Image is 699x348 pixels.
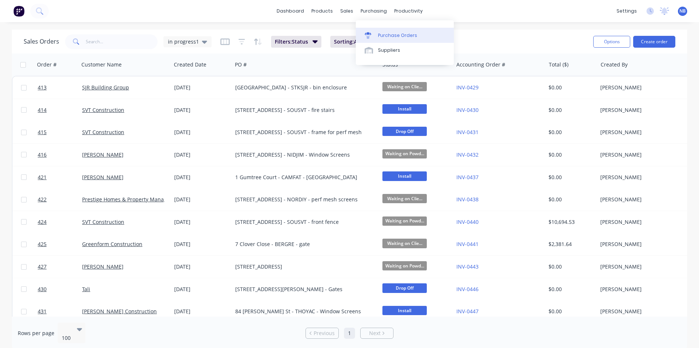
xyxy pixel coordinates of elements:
[548,263,592,270] div: $0.00
[174,308,229,315] div: [DATE]
[600,151,682,158] div: [PERSON_NAME]
[275,38,308,45] span: Filters: Status
[38,233,82,255] a: 425
[235,240,369,248] div: 7 Clover Close - BERGRE - gate
[38,106,47,114] span: 414
[548,218,592,226] div: $10,694.53
[308,6,337,17] div: products
[600,263,682,270] div: [PERSON_NAME]
[456,218,479,225] a: INV-0440
[82,286,90,293] a: Tali
[38,76,82,99] a: 413
[382,306,427,315] span: Install
[38,84,47,91] span: 413
[38,240,47,248] span: 425
[174,129,229,136] div: [DATE]
[18,330,54,337] span: Rows per page
[235,106,369,114] div: [STREET_ADDRESS] - SOUSVT - fire stairs
[38,151,47,158] span: 416
[549,61,568,68] div: Total ($)
[235,84,369,91] div: [GEOGRAPHIC_DATA] - STKSJR - bin enclosure
[38,174,47,181] span: 421
[382,149,427,158] span: Waiting on Powd...
[38,144,82,166] a: 416
[330,36,399,48] button: Sorting:Accepted on
[356,28,454,42] a: Purchase Orders
[38,121,82,143] a: 415
[82,84,129,91] a: SJR Building Group
[174,151,229,158] div: [DATE]
[82,263,124,270] a: [PERSON_NAME]
[38,99,82,121] a: 414
[600,196,682,203] div: [PERSON_NAME]
[235,174,369,181] div: 1 Gumtree Court - CAMFAT - [GEOGRAPHIC_DATA]
[456,308,479,315] a: INV-0447
[235,151,369,158] div: [STREET_ADDRESS] - NIDJIM - Window Screens
[235,263,369,270] div: [STREET_ADDRESS]
[13,6,24,17] img: Factory
[82,240,142,248] a: Greenform Construction
[382,104,427,113] span: Install
[62,334,72,342] div: 100
[679,8,686,14] span: NB
[548,308,592,315] div: $0.00
[174,84,229,91] div: [DATE]
[38,211,82,233] a: 424
[548,196,592,203] div: $0.00
[356,43,454,58] a: Suppliers
[378,32,417,39] div: Purchase Orders
[38,129,47,136] span: 415
[382,239,427,248] span: Waiting on Clie...
[235,129,369,136] div: [STREET_ADDRESS] - SOUSVT - frame for perf mesh
[82,218,124,225] a: SVT Construction
[168,38,199,45] span: in progress1
[174,218,229,226] div: [DATE]
[456,240,479,248] a: INV-0441
[633,36,675,48] button: Create order
[235,308,369,315] div: 84 [PERSON_NAME] St - THOYAC - Window Screens
[24,38,59,45] h1: Sales Orders
[235,286,369,293] div: [STREET_ADDRESS][PERSON_NAME] - Gates
[174,286,229,293] div: [DATE]
[456,196,479,203] a: INV-0438
[82,174,124,181] a: [PERSON_NAME]
[271,36,321,48] button: Filters:Status
[82,308,157,315] a: [PERSON_NAME] Construction
[174,196,229,203] div: [DATE]
[174,174,229,181] div: [DATE]
[235,196,369,203] div: [STREET_ADDRESS] - NORDIY - perf mesh screens
[548,151,592,158] div: $0.00
[174,263,229,270] div: [DATE]
[37,61,57,68] div: Order #
[174,106,229,114] div: [DATE]
[82,129,124,136] a: SVT Construction
[306,330,338,337] a: Previous page
[38,196,47,203] span: 422
[548,129,592,136] div: $0.00
[600,174,682,181] div: [PERSON_NAME]
[600,286,682,293] div: [PERSON_NAME]
[235,61,247,68] div: PO #
[38,166,82,188] a: 421
[361,330,393,337] a: Next page
[82,106,124,113] a: SVT Construction
[382,82,427,91] span: Waiting on Clie...
[357,6,391,17] div: purchasing
[314,330,335,337] span: Previous
[81,61,122,68] div: Customer Name
[174,61,206,68] div: Created Date
[38,218,47,226] span: 424
[391,6,426,17] div: productivity
[38,188,82,211] a: 422
[456,129,479,136] a: INV-0431
[613,6,641,17] div: settings
[548,84,592,91] div: $0.00
[273,6,308,17] a: dashboard
[456,84,479,91] a: INV-0429
[38,263,47,270] span: 427
[86,34,158,49] input: Search...
[337,6,357,17] div: sales
[82,151,124,158] a: [PERSON_NAME]
[548,174,592,181] div: $0.00
[235,218,369,226] div: [STREET_ADDRESS] - SOUSVT - front fence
